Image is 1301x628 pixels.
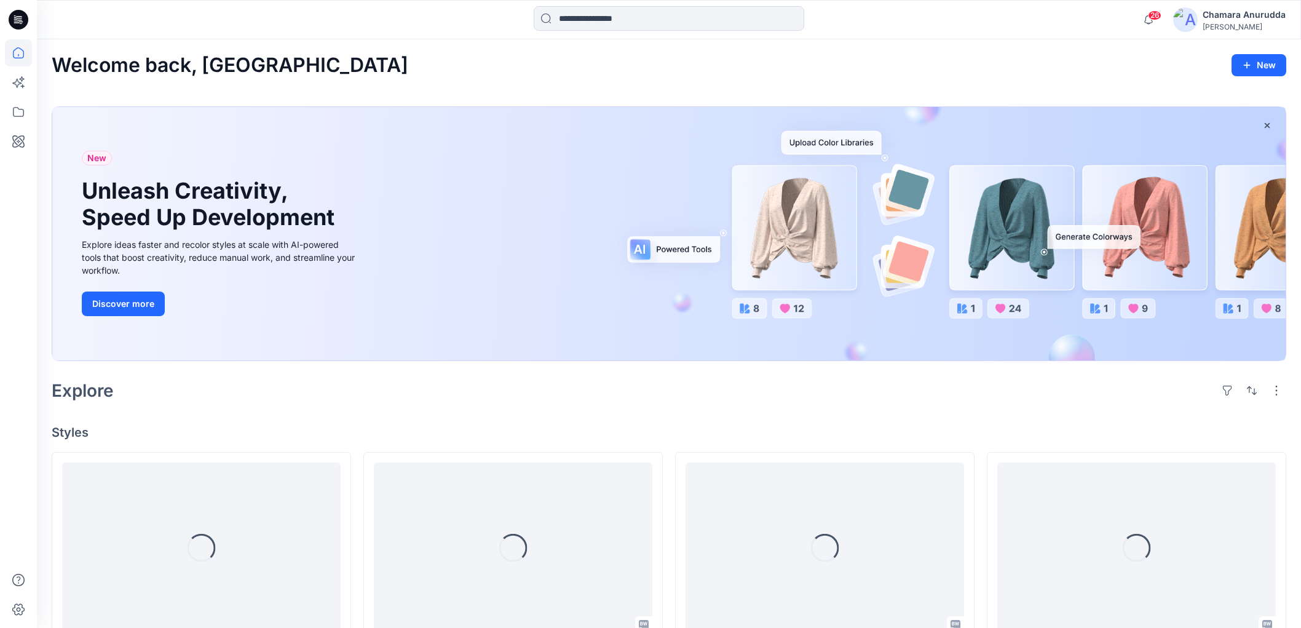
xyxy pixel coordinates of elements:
h2: Explore [52,381,114,400]
h1: Unleash Creativity, Speed Up Development [82,178,340,231]
h4: Styles [52,425,1286,440]
span: 26 [1148,10,1161,20]
div: Explore ideas faster and recolor styles at scale with AI-powered tools that boost creativity, red... [82,238,358,277]
h2: Welcome back, [GEOGRAPHIC_DATA] [52,54,408,77]
div: [PERSON_NAME] [1203,22,1286,31]
div: Chamara Anurudda [1203,7,1286,22]
button: Discover more [82,292,165,316]
img: avatar [1173,7,1198,32]
button: New [1232,54,1286,76]
span: New [87,151,106,165]
a: Discover more [82,292,358,316]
